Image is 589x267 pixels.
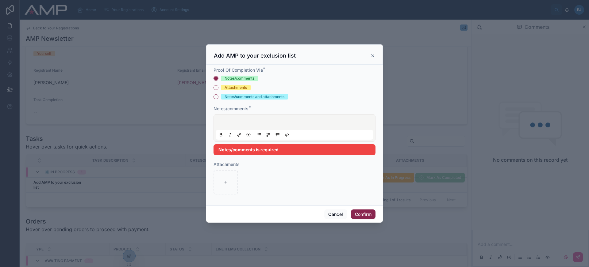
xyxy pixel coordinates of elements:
[225,76,254,81] div: Notes/comments
[225,94,284,100] div: Notes/comments and attachments
[225,85,247,90] div: Attachments
[214,144,375,155] div: Notes/comments is required
[324,209,347,219] button: Cancel
[214,106,248,111] span: Notes/comments
[214,52,296,59] h3: Add AMP to your exclusion list
[214,67,263,73] span: Proof Of Completion Via
[351,209,375,219] button: Confirm
[214,162,240,167] span: Attachments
